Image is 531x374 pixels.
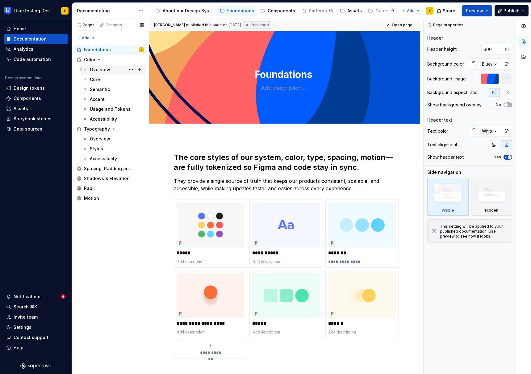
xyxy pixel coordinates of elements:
button: UserTesting Design SystemE [1,4,70,17]
a: Components [258,6,298,16]
span: Open page [392,23,412,28]
div: E [141,47,142,53]
a: Invite team [4,312,68,322]
div: Header height [427,46,457,52]
a: Assets [337,6,364,16]
div: Page tree [153,5,398,17]
div: Visible [427,178,469,216]
div: Accent [90,96,105,102]
button: Search ⌘K [4,302,68,312]
div: Core [90,76,100,83]
div: Documentation [77,8,135,14]
div: Usage and Tokens [90,106,131,112]
div: Color [84,57,95,63]
a: Usage and Tokens [80,104,146,114]
a: Accent [80,94,146,104]
button: Help [4,343,68,353]
span: Add [82,36,90,41]
div: Motion [84,195,99,201]
div: Spacing, Padding and Sizing [84,166,135,172]
div: Show background overlay [427,102,482,108]
div: Documentation [14,36,47,42]
div: This setting will be applied to your published documentation. Use preview to see how it looks. [440,224,508,239]
a: Spacing, Padding and Sizing [74,164,146,174]
a: Assets [4,104,68,114]
label: No [496,102,501,107]
div: Storybook stories [14,116,52,122]
a: Home [4,24,68,34]
div: Pages [77,23,94,28]
div: Help [14,345,23,351]
div: Background aspect ratio [427,89,478,96]
button: White [469,126,501,137]
div: Semantic [90,86,110,92]
div: Components [14,95,41,101]
label: Yes [494,155,501,160]
span: Share [443,8,455,14]
div: Overview [90,67,110,73]
svg: Supernova Logo [20,363,51,369]
div: Visible [441,208,454,213]
div: About our Design System [163,8,214,14]
p: They provide a single source of truth that keeps our products consistent, scalable, and accessibl... [174,177,395,192]
div: Show header text [427,154,464,160]
img: 41adf70f-fc1c-4662-8e2d-d2ab9c673b1b.png [4,7,12,15]
div: Background image [427,76,466,82]
button: Add [74,34,97,42]
a: Overview [80,134,146,144]
button: Preview [462,5,492,16]
a: Storybook stories [4,114,68,124]
a: Open page [384,21,415,29]
img: a9952429-83d7-46f4-b23a-394570b2521b.png [328,273,396,318]
span: Published [251,23,269,28]
div: Changes [106,23,122,28]
div: Patterns [309,8,327,14]
a: Color [74,55,146,65]
a: Foundations [217,6,257,16]
input: Auto [481,44,505,55]
img: 2979a172-807f-4e51-83b9-d02790ff1cc8.png [177,273,244,318]
div: White [480,128,495,135]
div: E [64,8,66,13]
a: Analytics [4,44,68,54]
div: Shadows & Elevation [84,175,130,182]
div: Guidelines [375,8,399,14]
div: Side navigation [427,169,461,175]
img: c943e726-4d22-4bcb-8cbd-8fe2dded36d9.png [252,273,320,318]
div: Background color [427,61,464,67]
a: Motion [74,193,146,203]
div: Invite team [14,314,38,320]
a: Shadows & Elevation [74,174,146,183]
a: Radii [74,183,146,193]
div: Data sources [14,126,42,132]
div: Text alignment [427,142,457,148]
div: published this page on [DATE] [186,23,241,28]
div: Design system data [5,75,41,80]
button: Publish [495,5,529,16]
img: 0c4c94b1-a2dc-4619-b35a-7075f90d8fd3.png [177,202,244,247]
div: UserTesting Design System [14,8,54,14]
div: Analytics [14,46,33,52]
div: Contact support [14,334,48,341]
div: Accessibility [90,156,117,162]
div: Hidden [471,178,512,216]
div: Assets [347,8,362,14]
button: Share [434,5,459,16]
a: FoundationsE [74,45,146,55]
div: Page tree [74,45,146,203]
a: Design tokens [4,83,68,93]
button: Notifications4 [4,292,68,302]
div: Notifications [14,294,42,300]
div: Header text [427,117,452,123]
a: Accessibility [80,114,146,124]
a: Accessibility [80,154,146,164]
a: Data sources [4,124,68,134]
div: Code automation [14,56,51,62]
a: Settings [4,322,68,332]
button: Contact support [4,333,68,342]
div: Assets [14,105,28,112]
div: Search ⌘K [14,304,37,310]
a: Guidelines [366,6,408,16]
a: Components [4,93,68,103]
